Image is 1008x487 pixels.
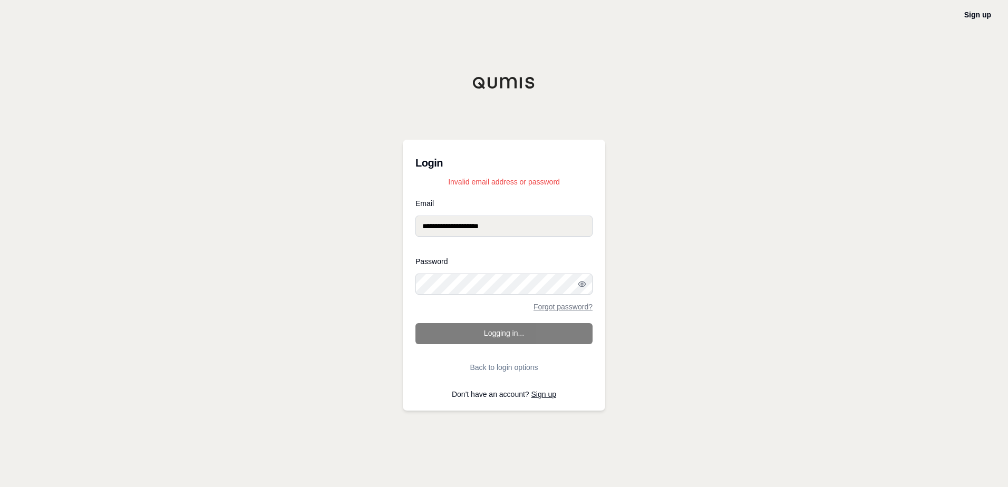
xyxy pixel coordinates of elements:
[531,390,556,398] a: Sign up
[415,391,593,398] p: Don't have an account?
[415,258,593,265] label: Password
[964,11,991,19] a: Sign up
[472,76,536,89] img: Qumis
[534,303,593,310] a: Forgot password?
[415,357,593,378] button: Back to login options
[415,152,593,173] h3: Login
[415,177,593,187] p: Invalid email address or password
[415,200,593,207] label: Email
